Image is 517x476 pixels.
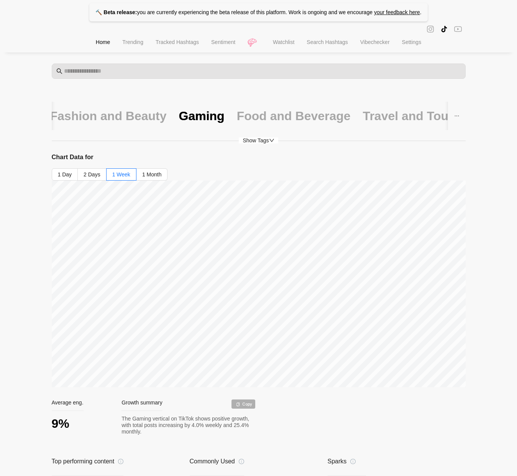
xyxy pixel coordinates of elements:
[52,456,124,466] div: Top performing content
[58,171,72,178] span: 1 Day
[448,102,465,130] button: ellipsis
[96,39,110,45] span: Home
[95,9,137,15] strong: 🔨 Beta release:
[142,171,162,178] span: 1 Month
[89,3,427,21] p: you are currently experiencing the beta release of this platform. Work is ongoing and we encourage .
[121,416,255,435] div: The Gaming vertical on TikTok shows positive growth, with total posts increasing by 4.0% weekly a...
[231,399,255,409] div: Copy
[179,108,225,124] div: Gaming
[50,108,166,124] div: Fashion and Beauty
[52,152,466,162] h3: Chart Data for
[121,399,162,411] div: Growth summary
[52,399,84,411] div: Average eng.
[239,459,244,464] span: info-circle
[273,39,294,45] span: Watchlist
[236,402,240,406] div: Copy
[454,24,462,33] span: youtube
[211,39,235,45] span: Sentiment
[328,456,366,466] div: Sparks
[236,403,240,406] span: copy
[122,39,143,45] span: Trending
[239,137,278,143] span: Show Tags
[269,138,274,143] span: down
[363,108,474,124] div: Travel and Tourism
[112,171,130,178] span: 1 Week
[84,171,100,178] span: 2 Days
[118,459,123,464] span: info-circle
[374,9,420,15] a: your feedback here
[190,456,244,466] div: Commonly Used
[350,459,356,464] span: info-circle
[427,24,434,33] span: instagram
[56,68,62,74] span: search
[237,108,351,124] div: Food and Beverage
[156,39,199,45] span: Tracked Hashtags
[454,113,459,118] span: ellipsis
[52,416,116,432] div: 9%
[360,39,390,45] span: Vibechecker
[402,39,422,45] span: Settings
[307,39,348,45] span: Search Hashtags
